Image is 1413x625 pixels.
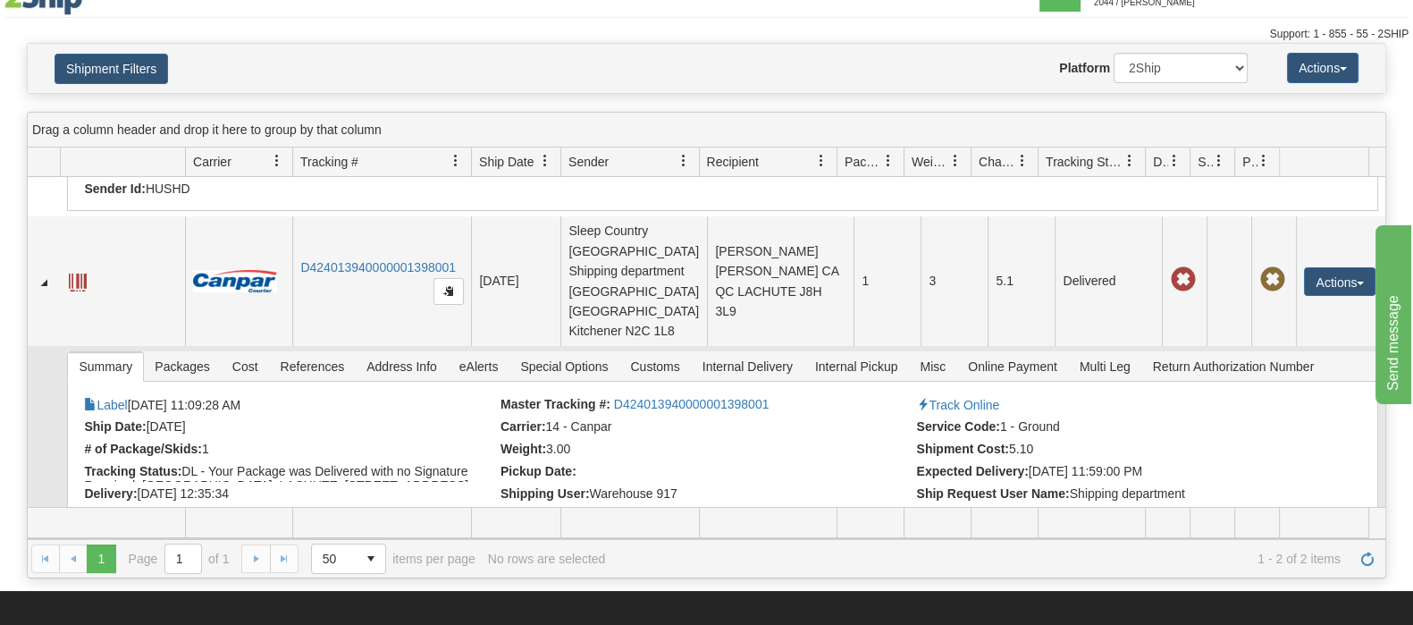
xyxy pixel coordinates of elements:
[311,544,475,574] span: items per page
[84,442,496,460] li: 1
[916,419,1328,437] li: 1 - Ground
[441,146,471,176] a: Tracking # filter column settings
[270,352,356,381] span: References
[873,146,904,176] a: Packages filter column settings
[471,216,560,347] td: [DATE]
[4,27,1409,42] div: Support: 1 - 855 - 55 - 2SHIP
[500,419,546,434] strong: Carrier:
[707,153,759,171] span: Recipient
[916,464,1028,478] strong: Expected Delivery:
[323,550,346,568] span: 50
[84,442,202,456] strong: # of Package/Skids:
[1204,146,1234,176] a: Shipment Issues filter column settings
[509,352,618,381] span: Special Options
[500,397,610,411] strong: Master Tracking #:
[916,486,1328,504] li: Shipping department
[530,146,560,176] a: Ship Date filter column settings
[357,545,385,573] span: select
[500,442,913,460] li: 3.00
[916,442,1008,456] strong: Shipment Cost:
[1159,146,1190,176] a: Delivery Status filter column settings
[854,216,921,347] td: 1
[940,146,971,176] a: Weight filter column settings
[614,397,770,411] a: D424013940000001398001
[1059,59,1110,77] label: Platform
[1259,267,1284,292] span: Pickup Not Assigned
[193,270,277,292] img: 14 - Canpar
[35,274,53,291] a: Collapse
[957,352,1068,381] span: Online Payment
[55,54,168,84] button: Shipment Filters
[500,464,576,478] strong: Pickup Date:
[1304,267,1375,296] button: Actions
[84,182,145,196] strong: Sender Id:
[692,352,803,381] span: Internal Delivery
[28,113,1385,148] div: grid grouping header
[84,419,146,434] strong: Ship Date:
[1242,153,1257,171] span: Pickup Status
[1249,146,1279,176] a: Pickup Status filter column settings
[916,464,1328,482] li: [DATE] 11:59:00 PM
[222,352,269,381] span: Cost
[84,464,181,478] strong: Tracking Status:
[979,153,1016,171] span: Charge
[619,352,690,381] span: Customs
[845,153,882,171] span: Packages
[1007,146,1038,176] a: Charge filter column settings
[669,146,699,176] a: Sender filter column settings
[916,398,999,412] a: Track Online
[300,153,358,171] span: Tracking #
[1287,53,1358,83] button: Actions
[84,398,127,412] a: Label
[806,146,837,176] a: Recipient filter column settings
[1046,153,1123,171] span: Tracking Status
[1372,221,1411,403] iframe: chat widget
[500,486,913,504] li: Warehouse 917 (28643)
[84,419,496,437] li: [DATE]
[84,486,137,501] strong: Delivery:
[311,544,386,574] span: Page sizes drop down
[68,352,143,381] span: Summary
[500,442,546,456] strong: Weight:
[909,352,956,381] span: Misc
[479,153,534,171] span: Ship Date
[1114,146,1145,176] a: Tracking Status filter column settings
[921,216,988,347] td: 3
[87,545,115,573] span: Page 1
[84,464,496,482] li: DL - Your Package was Delivered with no Signature Required, [GEOGRAPHIC_DATA], LACHUTE, [STREET_A...
[144,352,220,381] span: Packages
[568,153,609,171] span: Sender
[988,216,1055,347] td: 5.1
[1353,545,1382,573] a: Refresh
[1198,153,1213,171] span: Shipment Issues
[165,545,201,573] input: Page 1
[916,419,999,434] strong: Service Code:
[84,182,496,199] li: HUSHD
[13,11,165,32] div: Send message
[1055,216,1162,347] td: Delivered
[193,153,231,171] span: Carrier
[449,352,509,381] span: eAlerts
[69,266,87,294] a: Label
[1153,153,1168,171] span: Delivery Status
[804,352,909,381] span: Internal Pickup
[707,216,854,347] td: [PERSON_NAME] [PERSON_NAME] CA QC LACHUTE J8H 3L9
[560,216,707,347] td: Sleep Country [GEOGRAPHIC_DATA] Shipping department [GEOGRAPHIC_DATA] [GEOGRAPHIC_DATA] Kitchener...
[262,146,292,176] a: Carrier filter column settings
[1069,352,1141,381] span: Multi Leg
[84,486,496,504] li: [DATE] 12:35:34
[1142,352,1325,381] span: Return Authorization Number
[300,260,456,274] a: D424013940000001398001
[433,278,464,305] button: Copy to clipboard
[916,486,1069,501] strong: Ship Request User Name:
[1170,267,1195,292] span: Late
[356,352,448,381] span: Address Info
[500,419,913,437] li: 14 - Canpar
[84,397,496,415] li: [DATE] 11:09:28 AM
[916,442,1328,460] li: 5.10
[912,153,949,171] span: Weight
[618,552,1341,566] span: 1 - 2 of 2 items
[488,552,606,566] div: No rows are selected
[129,544,230,574] span: Page of 1
[500,486,590,501] strong: Shipping User:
